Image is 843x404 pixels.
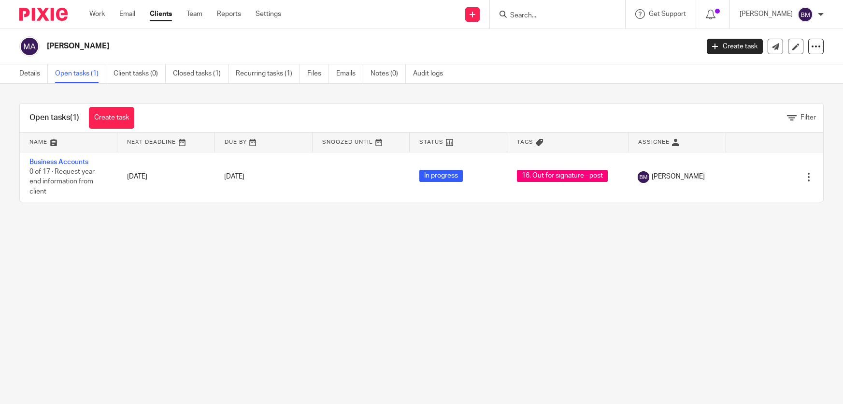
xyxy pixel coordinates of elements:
[55,64,106,83] a: Open tasks (1)
[638,171,649,183] img: svg%3E
[236,64,300,83] a: Recurring tasks (1)
[89,107,134,129] a: Create task
[29,159,88,165] a: Business Accounts
[413,64,450,83] a: Audit logs
[649,11,686,17] span: Get Support
[89,9,105,19] a: Work
[371,64,406,83] a: Notes (0)
[256,9,281,19] a: Settings
[217,9,241,19] a: Reports
[173,64,229,83] a: Closed tasks (1)
[322,139,373,145] span: Snoozed Until
[150,9,172,19] a: Clients
[19,8,68,21] img: Pixie
[29,113,79,123] h1: Open tasks
[800,114,816,121] span: Filter
[517,139,533,145] span: Tags
[509,12,596,20] input: Search
[186,9,202,19] a: Team
[652,172,705,181] span: [PERSON_NAME]
[114,64,166,83] a: Client tasks (0)
[336,64,363,83] a: Emails
[19,64,48,83] a: Details
[117,152,215,202] td: [DATE]
[419,139,443,145] span: Status
[47,41,563,51] h2: [PERSON_NAME]
[29,168,95,195] span: 0 of 17 · Request year end information from client
[798,7,813,22] img: svg%3E
[740,9,793,19] p: [PERSON_NAME]
[307,64,329,83] a: Files
[119,9,135,19] a: Email
[707,39,763,54] a: Create task
[517,170,608,182] span: 16. Out for signature - post
[224,173,244,180] span: [DATE]
[19,36,40,57] img: svg%3E
[419,170,463,182] span: In progress
[70,114,79,121] span: (1)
